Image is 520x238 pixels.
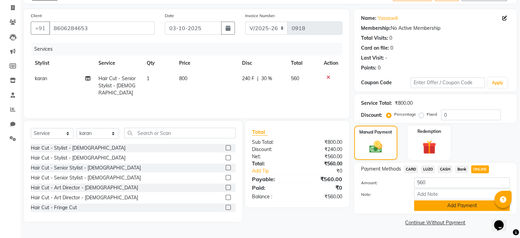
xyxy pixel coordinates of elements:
div: Discount: [361,112,382,119]
img: _cash.svg [365,139,386,154]
th: Qty [143,55,175,71]
div: Hair Cut - Stylist - [DEMOGRAPHIC_DATA] [31,145,125,152]
div: Net: [247,153,297,160]
div: Balance : [247,193,297,200]
span: LUZO [421,165,435,173]
div: Card on file: [361,45,389,52]
th: Disc [238,55,287,71]
div: ₹560.00 [297,193,347,200]
input: Enter Offer / Coupon Code [411,77,485,88]
div: Total Visits: [361,35,388,42]
div: Last Visit: [361,54,384,62]
label: Amount: [356,180,409,186]
div: Paid: [247,184,297,192]
span: Hair Cut - Senior Stylist - [DEMOGRAPHIC_DATA] [98,75,136,96]
iframe: chat widget [491,211,513,231]
label: Fixed [427,111,437,117]
div: Sub Total: [247,139,297,146]
span: 30 % [261,75,272,82]
div: ₹800.00 [395,100,413,107]
div: Total: [247,160,297,167]
button: Add Payment [414,200,510,211]
label: Date [165,13,174,19]
div: Hair Cut - Art Director - [DEMOGRAPHIC_DATA] [31,194,138,201]
div: ₹560.00 [297,153,347,160]
div: 0 [378,64,381,72]
div: ₹0 [297,184,347,192]
div: Membership: [361,25,391,32]
label: Manual Payment [359,129,392,135]
input: Add Note [414,189,510,199]
th: Service [94,55,143,71]
img: _gift.svg [418,139,440,156]
div: Hair Cut - Art Director - [DEMOGRAPHIC_DATA] [31,184,138,191]
div: - [385,54,387,62]
span: | [257,75,258,82]
div: Hair Cut - Fringe Cut [31,204,77,211]
input: Search by Name/Mobile/Email/Code [49,22,155,35]
th: Action [320,55,342,71]
th: Total [287,55,320,71]
div: Discount: [247,146,297,153]
div: No Active Membership [361,25,510,32]
span: 800 [179,75,187,82]
div: Hair Cut - Stylist - [DEMOGRAPHIC_DATA] [31,154,125,162]
button: Apply [488,78,507,88]
div: ₹240.00 [297,146,347,153]
label: Note: [356,191,409,198]
a: Yasaswili [378,15,398,22]
div: Hair Cut - Senior Stylist - [DEMOGRAPHIC_DATA] [31,164,141,172]
span: 240 F [242,75,254,82]
button: +91 [31,22,50,35]
div: 0 [389,35,392,42]
span: CASH [438,165,452,173]
span: karan [35,75,47,82]
div: Name: [361,15,376,22]
div: ₹800.00 [297,139,347,146]
th: Stylist [31,55,94,71]
div: ₹560.00 [297,175,347,183]
div: ₹0 [305,167,347,175]
span: 1 [147,75,149,82]
div: Services [31,43,347,55]
div: Payable: [247,175,297,183]
div: Coupon Code [361,79,411,86]
label: Invoice Number [245,13,275,19]
label: Redemption [417,128,441,135]
span: Total [252,128,268,136]
input: Amount [414,177,510,188]
div: Hair Cut - Senior Stylist - [DEMOGRAPHIC_DATA] [31,174,141,181]
th: Price [175,55,238,71]
input: Search or Scan [124,128,236,138]
div: Points: [361,64,376,72]
span: Payment Methods [361,165,401,173]
a: Continue Without Payment [356,219,515,226]
div: ₹560.00 [297,160,347,167]
a: Add Tip [247,167,305,175]
span: Bank [455,165,468,173]
span: 560 [291,75,299,82]
span: ONLINE [471,165,489,173]
span: CARD [404,165,418,173]
label: Client [31,13,42,19]
div: 0 [390,45,393,52]
div: Service Total: [361,100,392,107]
label: Percentage [394,111,416,117]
